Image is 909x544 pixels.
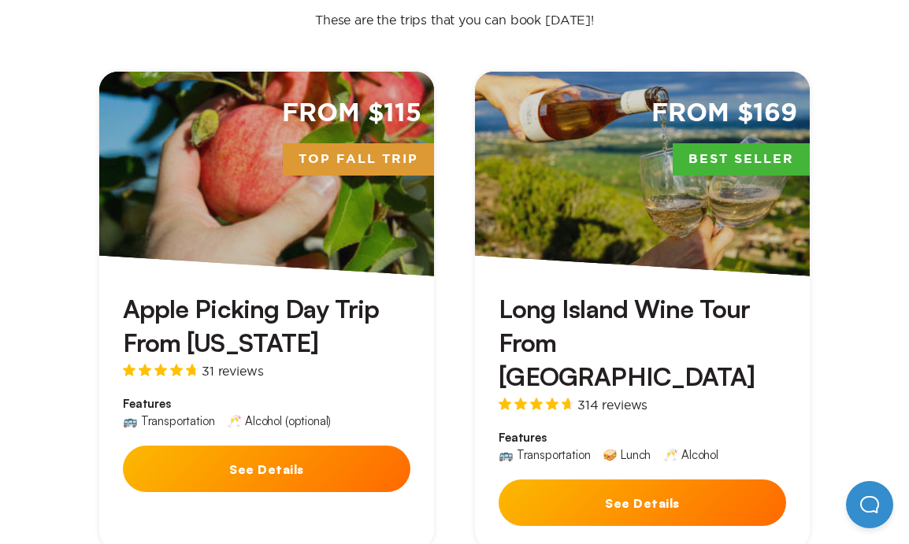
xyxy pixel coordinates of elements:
div: 🥂 Alcohol (optional) [227,415,331,427]
span: Features [499,430,786,446]
h3: Apple Picking Day Trip From [US_STATE] [123,292,410,360]
h3: Long Island Wine Tour From [GEOGRAPHIC_DATA] [499,292,786,394]
iframe: Help Scout Beacon - Open [846,481,893,528]
span: From $169 [651,97,797,131]
button: See Details [123,446,410,492]
div: 🥪 Lunch [603,449,651,461]
span: From $115 [282,97,421,131]
div: 🥂 Alcohol [663,449,718,461]
span: 314 reviews [577,398,647,411]
span: Top Fall Trip [283,143,434,176]
div: 🚌 Transportation [499,449,590,461]
span: Best Seller [673,143,810,176]
div: 🚌 Transportation [123,415,214,427]
span: 31 reviews [202,365,263,377]
p: These are the trips that you can book [DATE]! [299,12,610,28]
span: Features [123,396,410,412]
button: See Details [499,479,786,526]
